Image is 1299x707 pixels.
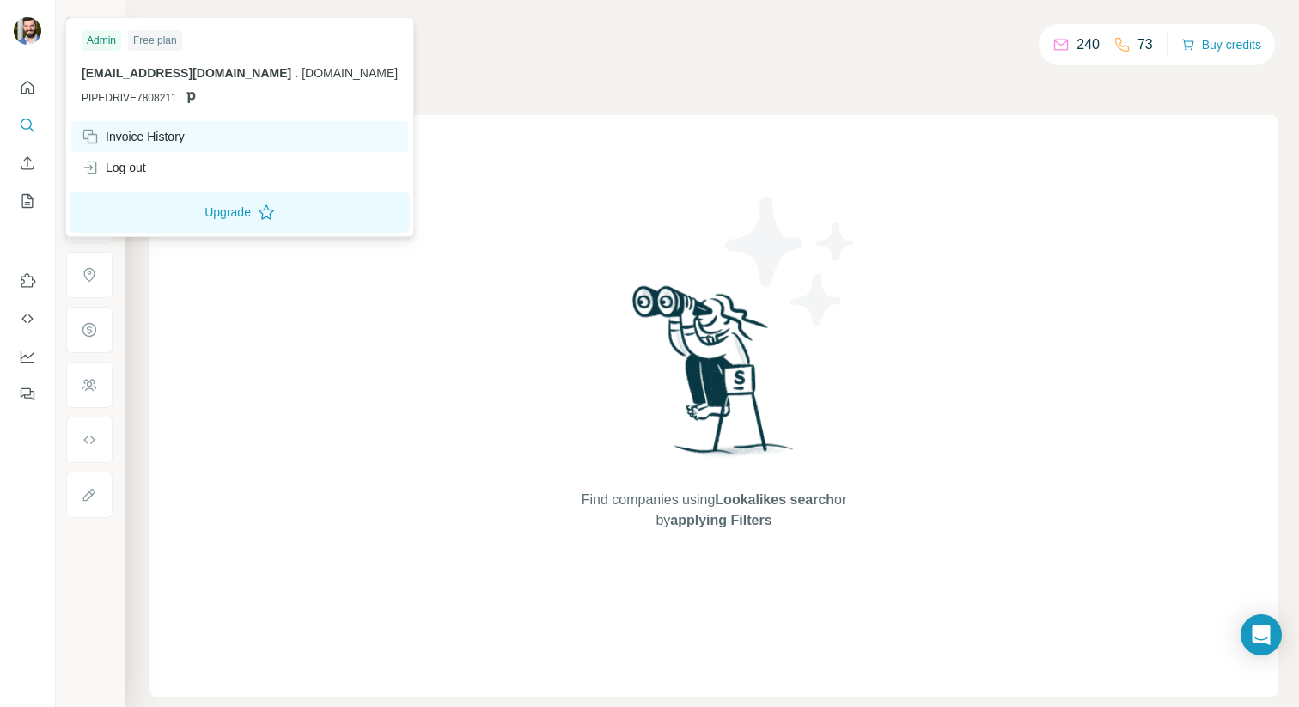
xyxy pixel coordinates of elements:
div: Free plan [128,30,182,51]
button: Dashboard [14,341,41,372]
img: Surfe Illustration - Woman searching with binoculars [625,281,803,472]
button: Enrich CSV [14,148,41,179]
button: My lists [14,186,41,216]
span: [EMAIL_ADDRESS][DOMAIN_NAME] [82,66,291,80]
div: Open Intercom Messenger [1241,614,1282,655]
span: [DOMAIN_NAME] [302,66,398,80]
span: . [295,66,298,80]
span: applying Filters [670,513,771,527]
div: Invoice History [82,128,185,145]
button: Feedback [14,379,41,410]
p: 73 [1137,34,1153,55]
button: Show [53,10,124,36]
img: Surfe Illustration - Stars [714,184,869,338]
h4: Search [149,21,1278,45]
button: Use Surfe API [14,303,41,334]
span: PIPEDRIVE7808211 [82,90,177,106]
img: Avatar [14,17,41,45]
span: Find companies using or by [576,490,851,531]
span: Lookalikes search [715,492,834,507]
div: Admin [82,30,121,51]
div: Log out [82,159,146,176]
p: 240 [1076,34,1100,55]
button: Search [14,110,41,141]
button: Buy credits [1181,33,1261,57]
button: Quick start [14,72,41,103]
button: Upgrade [70,192,410,233]
button: Use Surfe on LinkedIn [14,265,41,296]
